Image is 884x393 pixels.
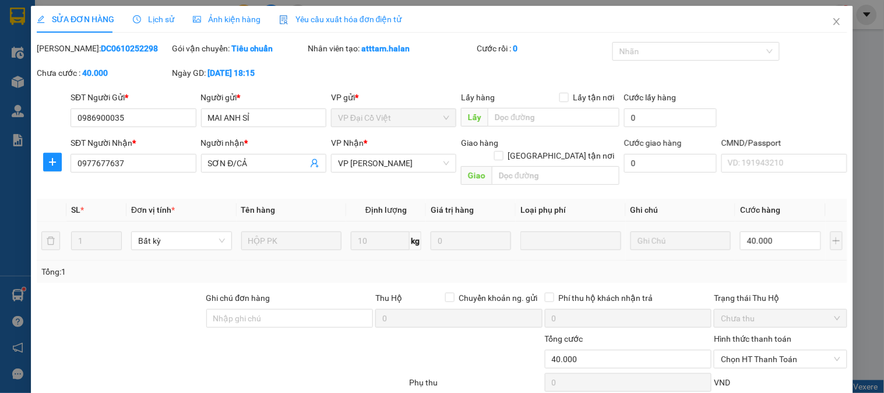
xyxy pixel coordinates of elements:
[462,138,499,148] span: Giao hàng
[308,42,475,55] div: Nhân viên tạo:
[172,42,305,55] div: Gói vận chuyển:
[201,136,326,149] div: Người nhận
[44,157,61,167] span: plus
[193,15,260,24] span: Ảnh kiện hàng
[624,93,677,102] label: Cước lấy hàng
[338,109,449,127] span: VP Đại Cồ Việt
[431,231,511,250] input: 0
[365,205,407,215] span: Định lượng
[516,199,626,222] th: Loại phụ phí
[714,334,791,343] label: Hình thức thanh toán
[331,138,364,148] span: VP Nhận
[832,17,841,26] span: close
[43,153,62,171] button: plus
[631,231,731,250] input: Ghi Chú
[714,378,730,387] span: VND
[71,91,196,104] div: SĐT Người Gửi
[37,15,114,24] span: SỬA ĐƠN HÀNG
[626,199,736,222] th: Ghi chú
[462,93,495,102] span: Lấy hàng
[714,292,847,304] div: Trạng thái Thu Hộ
[279,15,288,24] img: icon
[310,159,319,168] span: user-add
[201,91,326,104] div: Người gửi
[206,293,270,303] label: Ghi chú đơn hàng
[338,155,449,172] span: VP Hoàng Gia
[206,309,374,328] input: Ghi chú đơn hàng
[721,350,840,368] span: Chọn HT Thanh Toán
[503,149,619,162] span: [GEOGRAPHIC_DATA] tận nơi
[431,205,474,215] span: Giá trị hàng
[488,108,619,127] input: Dọc đường
[241,231,342,250] input: VD: Bàn, Ghế
[830,231,843,250] button: plus
[41,265,342,278] div: Tổng: 1
[279,15,402,24] span: Yêu cầu xuất hóa đơn điện tử
[569,91,619,104] span: Lấy tận nơi
[138,232,225,250] span: Bất kỳ
[361,44,410,53] b: atttam.halan
[477,42,610,55] div: Cước rồi :
[624,108,717,127] input: Cước lấy hàng
[101,44,158,53] b: DC0610252298
[71,205,80,215] span: SL
[624,154,717,173] input: Cước giao hàng
[232,44,273,53] b: Tiêu chuẩn
[721,136,847,149] div: CMND/Passport
[331,91,456,104] div: VP gửi
[131,205,175,215] span: Đơn vị tính
[133,15,174,24] span: Lịch sử
[41,231,60,250] button: delete
[37,15,45,23] span: edit
[193,15,201,23] span: picture
[37,66,170,79] div: Chưa cước :
[37,42,170,55] div: [PERSON_NAME]:
[462,166,492,185] span: Giao
[410,231,421,250] span: kg
[554,292,658,304] span: Phí thu hộ khách nhận trả
[462,108,488,127] span: Lấy
[133,15,141,23] span: clock-circle
[71,136,196,149] div: SĐT Người Nhận
[455,292,543,304] span: Chuyển khoản ng. gửi
[820,6,853,38] button: Close
[241,205,276,215] span: Tên hàng
[172,66,305,79] div: Ngày GD:
[721,310,840,327] span: Chưa thu
[513,44,518,53] b: 0
[740,205,780,215] span: Cước hàng
[375,293,402,303] span: Thu Hộ
[624,138,682,148] label: Cước giao hàng
[208,68,255,78] b: [DATE] 18:15
[82,68,108,78] b: 40.000
[492,166,619,185] input: Dọc đường
[545,334,583,343] span: Tổng cước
